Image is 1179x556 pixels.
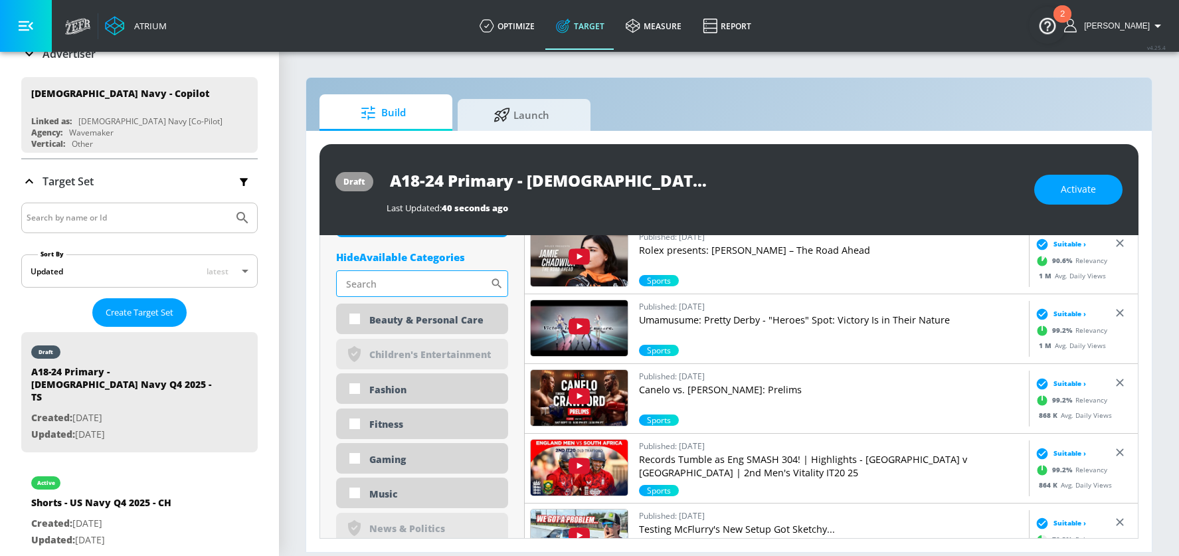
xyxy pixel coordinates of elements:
div: Suitable › [1032,307,1086,320]
img: DgGlYkdZM9I [531,300,628,356]
p: [DATE] [31,410,217,426]
span: Updated: [31,428,75,440]
span: Suitable › [1053,448,1086,458]
label: Sort By [38,250,66,258]
span: Created: [31,411,72,424]
p: Target Set [43,174,94,189]
p: Canelo vs. [PERSON_NAME]: Prelims [639,383,1024,397]
img: yxqv9N01BKM [531,231,628,286]
span: latest [207,266,228,277]
span: Build [333,97,434,129]
div: Agency: [31,127,62,138]
span: 99.2 % [1052,395,1075,405]
div: Avg. Daily Views [1032,270,1106,280]
p: [DATE] [31,515,171,532]
div: [DEMOGRAPHIC_DATA] Navy - CopilotLinked as:[DEMOGRAPHIC_DATA] Navy [Co-Pilot]Agency:WavemakerVert... [21,77,258,153]
span: Suitable › [1053,518,1086,528]
div: Suitable › [1032,237,1086,250]
button: [PERSON_NAME] [1064,18,1166,34]
div: Fitness [336,409,508,439]
span: v 4.25.4 [1147,44,1166,51]
div: HideAvailable Categories [336,250,508,264]
p: Published: [DATE] [639,300,1024,314]
span: Launch [471,99,572,131]
span: 90.6 % [1052,256,1075,266]
div: Last Updated: [387,202,1021,214]
a: Atrium [105,16,167,36]
div: Vertical: [31,138,65,149]
button: Open Resource Center, 2 new notifications [1029,7,1066,44]
div: Target Set [21,159,258,203]
span: 1 M [1039,270,1055,280]
span: 864 K [1039,480,1061,489]
p: Published: [DATE] [639,230,1024,244]
span: 99.2 % [1052,465,1075,475]
div: [DEMOGRAPHIC_DATA] Navy - Copilot [31,87,209,100]
div: Beauty & Personal Care [336,304,508,334]
p: Records Tumble as Eng SMASH 304! | Highlights - [GEOGRAPHIC_DATA] v [GEOGRAPHIC_DATA] | 2nd Men's... [639,453,1024,480]
div: Relevancy [1032,320,1107,340]
a: Published: [DATE]Records Tumble as Eng SMASH 304! | Highlights - [GEOGRAPHIC_DATA] v [GEOGRAPHIC_... [639,439,1024,485]
div: draft [39,349,53,355]
div: Shorts - US Navy Q4 2025 - CH [31,496,171,515]
div: draftA18-24 Primary - [DEMOGRAPHIC_DATA] Navy Q4 2025 - TSCreated:[DATE]Updated:[DATE] [21,332,258,452]
div: Advertiser [21,35,258,72]
span: Created: [31,517,72,529]
div: Avg. Daily Views [1032,480,1112,490]
p: Published: [DATE] [639,509,1024,523]
div: 90.6% [639,275,679,286]
span: 868 K [1039,410,1061,419]
div: Suitable › [1032,446,1086,460]
div: Fashion [369,383,498,396]
span: Sports [639,485,679,496]
span: Suitable › [1053,379,1086,389]
div: active [37,480,55,486]
span: Sports [639,415,679,426]
div: Linked as: [31,116,72,127]
span: 1 M [1039,340,1055,349]
div: 2 [1060,14,1065,31]
span: login as: sharon.kwong@zefr.com [1079,21,1150,31]
a: measure [615,2,692,50]
p: Umamusume: Pretty Derby - "Heroes" Spot: Victory Is in Their Nature [639,314,1024,327]
div: Atrium [129,20,167,32]
div: Children's Entertainment [369,348,498,361]
div: Gaming [369,453,498,466]
p: Published: [DATE] [639,369,1024,383]
span: 99.2 % [1052,325,1075,335]
p: Rolex presents: [PERSON_NAME] – The Road Ahead [639,244,1024,257]
div: [DEMOGRAPHIC_DATA] Navy [Co-Pilot] [78,116,223,127]
p: [DATE] [31,532,171,549]
img: mq4_JpV9qPc [531,440,628,496]
div: Updated [31,266,63,277]
button: Activate [1034,175,1123,205]
span: Create Target Set [106,305,173,320]
a: optimize [469,2,545,50]
div: Relevancy [1032,529,1107,549]
a: Published: [DATE]Umamusume: Pretty Derby - "Heroes" Spot: Victory Is in Their Nature [639,300,1024,345]
button: Create Target Set [92,298,187,327]
div: 99.2% [639,345,679,356]
div: Music [369,488,498,500]
div: Fitness [369,418,498,430]
span: Sports [639,275,679,286]
div: draft [343,176,365,187]
div: Fashion [336,373,508,404]
div: News & Politics [369,522,498,535]
span: Updated: [31,533,75,546]
div: Relevancy [1032,460,1107,480]
a: Report [692,2,762,50]
img: xhE0kcjgnDY [531,370,628,426]
span: Activate [1061,181,1096,198]
div: Suitable › [1032,516,1086,529]
div: Beauty & Personal Care [369,314,498,326]
div: Relevancy [1032,250,1107,270]
p: [DATE] [31,426,217,443]
div: Relevancy [1032,390,1107,410]
span: Suitable › [1053,309,1086,319]
div: News & Politics [336,513,508,543]
a: Published: [DATE]Canelo vs. [PERSON_NAME]: Prelims [639,369,1024,415]
span: 70.3 % [1052,535,1075,545]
